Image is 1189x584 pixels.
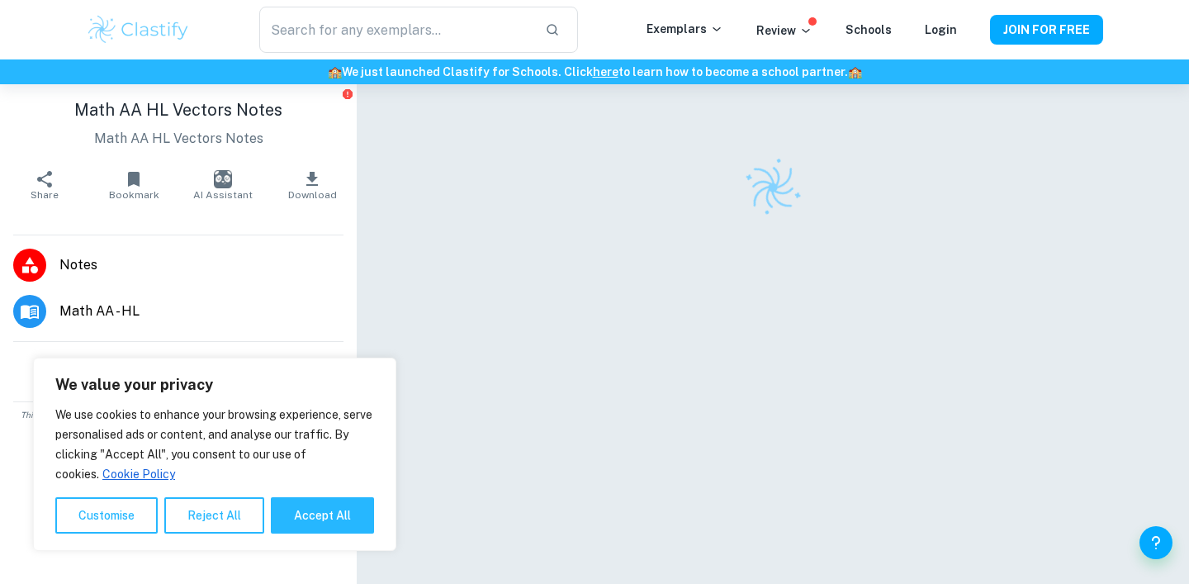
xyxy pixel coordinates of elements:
button: Report issue [341,88,353,100]
span: Math AA - HL [59,301,343,321]
span: Share [31,189,59,201]
button: Download [268,162,357,208]
a: Schools [846,23,892,36]
button: Customise [55,497,158,534]
p: We use cookies to enhance your browsing experience, serve personalised ads or content, and analys... [55,405,374,484]
span: 🏫 [328,65,342,78]
p: Exemplars [647,20,723,38]
img: AI Assistant [214,170,232,188]
button: Bookmark [89,162,178,208]
button: AI Assistant [178,162,268,208]
img: Clastify logo [86,13,191,46]
span: This is an example of past student work. Do not copy or submit as your own. Use to understand the... [7,409,350,434]
span: AI Assistant [193,189,253,201]
p: We value your privacy [55,375,374,395]
a: here [593,65,618,78]
button: Reject All [164,497,264,534]
span: Bookmark [109,189,159,201]
p: Review [756,21,812,40]
button: Accept All [271,497,374,534]
a: Login [925,23,957,36]
input: Search for any exemplars... [259,7,532,53]
span: Notes [59,255,343,275]
img: Clastify logo [733,148,812,226]
button: Help and Feedback [1139,526,1172,559]
a: Cookie Policy [102,467,176,482]
h6: We just launched Clastify for Schools. Click to learn how to become a school partner. [3,63,1186,81]
span: 🏫 [848,65,862,78]
span: Download [288,189,337,201]
button: JOIN FOR FREE [990,15,1103,45]
p: Math AA HL Vectors Notes [13,129,343,149]
h1: Math AA HL Vectors Notes [13,97,343,122]
div: We value your privacy [33,358,396,551]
